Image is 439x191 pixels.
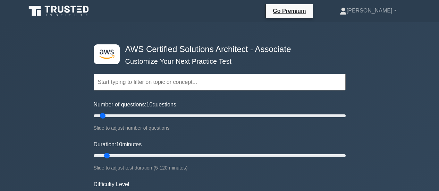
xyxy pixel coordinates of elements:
span: 10 [116,141,122,147]
h4: AWS Certified Solutions Architect - Associate [123,44,312,54]
label: Duration: minutes [94,140,142,149]
input: Start typing to filter on topic or concept... [94,74,346,90]
span: 10 [146,102,153,107]
div: Slide to adjust test duration (5-120 minutes) [94,164,346,172]
a: [PERSON_NAME] [323,4,413,18]
div: Slide to adjust number of questions [94,124,346,132]
label: Difficulty Level [94,180,129,189]
label: Number of questions: questions [94,101,176,109]
a: Go Premium [269,7,310,15]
